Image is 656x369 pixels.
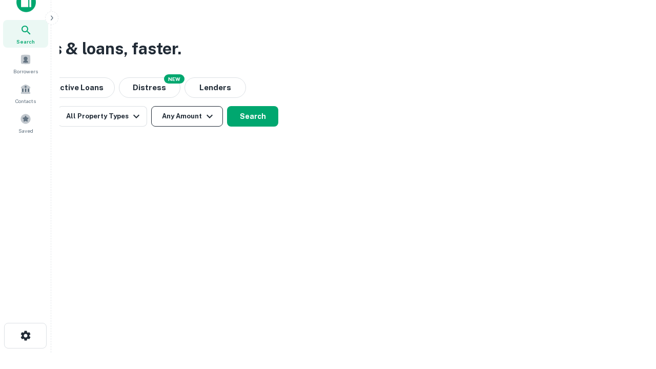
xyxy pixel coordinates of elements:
[16,37,35,46] span: Search
[151,106,223,127] button: Any Amount
[18,127,33,135] span: Saved
[227,106,278,127] button: Search
[15,97,36,105] span: Contacts
[3,109,48,137] a: Saved
[184,77,246,98] button: Lenders
[3,20,48,48] a: Search
[605,287,656,336] iframe: Chat Widget
[3,50,48,77] a: Borrowers
[13,67,38,75] span: Borrowers
[3,79,48,107] a: Contacts
[164,74,184,84] div: NEW
[58,106,147,127] button: All Property Types
[43,77,115,98] button: Active Loans
[119,77,180,98] button: Search distressed loans with lien and other non-mortgage details.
